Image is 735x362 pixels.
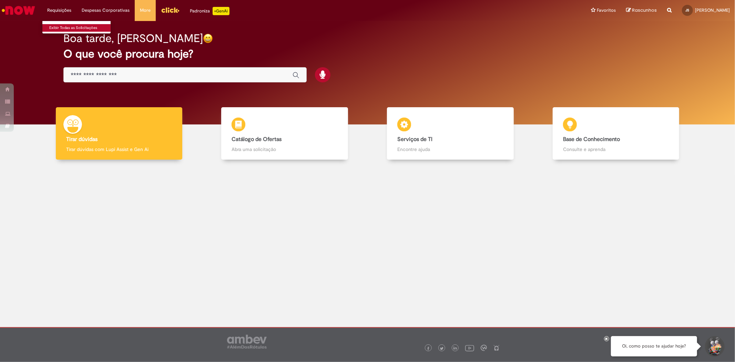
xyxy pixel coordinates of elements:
p: Tirar dúvidas com Lupi Assist e Gen Ai [66,146,172,153]
a: Rascunhos [626,7,657,14]
b: Base de Conhecimento [563,136,620,143]
img: logo_footer_ambev_rotulo_gray.png [227,335,267,349]
img: logo_footer_twitter.png [440,347,443,350]
a: Exibir Todas as Solicitações [42,24,118,32]
b: Serviços de TI [397,136,432,143]
div: Oi, como posso te ajudar hoje? [611,336,697,356]
img: happy-face.png [203,33,213,43]
h2: Boa tarde, [PERSON_NAME] [63,32,203,44]
b: Catálogo de Ofertas [232,136,282,143]
h2: O que você procura hoje? [63,48,671,60]
span: More [140,7,151,14]
span: Rascunhos [632,7,657,13]
a: Catálogo de Ofertas Abra uma solicitação [202,107,368,160]
img: logo_footer_workplace.png [481,345,487,351]
div: Padroniza [190,7,229,15]
span: [PERSON_NAME] [695,7,730,13]
p: Encontre ajuda [397,146,503,153]
img: logo_footer_youtube.png [465,343,474,352]
p: Consulte e aprenda [563,146,669,153]
p: +GenAi [213,7,229,15]
img: click_logo_yellow_360x200.png [161,5,180,15]
img: logo_footer_facebook.png [427,347,430,350]
b: Tirar dúvidas [66,136,98,143]
a: Tirar dúvidas Tirar dúvidas com Lupi Assist e Gen Ai [36,107,202,160]
img: ServiceNow [1,3,36,17]
img: logo_footer_linkedin.png [453,346,457,351]
a: Base de Conhecimento Consulte e aprenda [533,107,699,160]
img: logo_footer_naosei.png [493,345,500,351]
button: Iniciar Conversa de Suporte [704,336,725,357]
span: Requisições [47,7,71,14]
span: Favoritos [597,7,616,14]
span: JS [686,8,690,12]
ul: Requisições [42,21,111,34]
span: Despesas Corporativas [82,7,130,14]
p: Abra uma solicitação [232,146,338,153]
a: Serviços de TI Encontre ajuda [368,107,533,160]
